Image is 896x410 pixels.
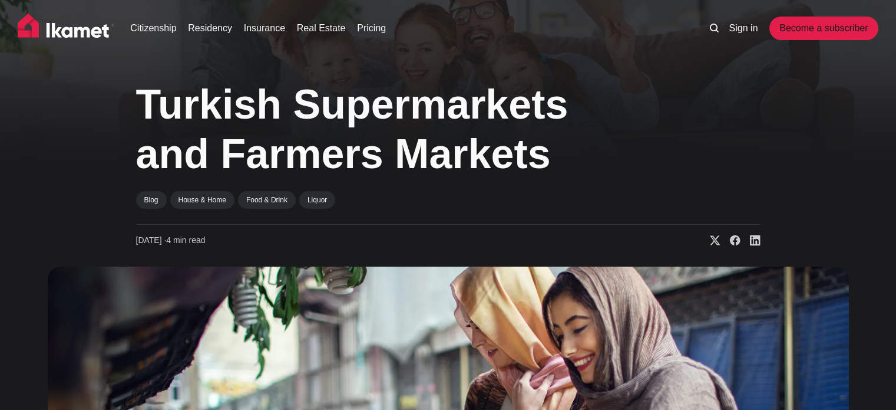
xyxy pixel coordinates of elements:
[244,21,285,35] a: Insurance
[136,80,643,179] h1: Turkish Supermarkets and Farmers Markets
[130,21,176,35] a: Citizenship
[136,191,167,209] a: Blog
[740,235,761,247] a: Share on Linkedin
[729,21,758,35] a: Sign in
[357,21,386,35] a: Pricing
[238,191,296,209] a: Food & Drink
[136,235,206,247] time: 4 min read
[299,191,335,209] a: Liquor
[188,21,232,35] a: Residency
[170,191,234,209] a: House & Home
[136,235,167,245] span: [DATE] ∙
[720,235,740,247] a: Share on Facebook
[297,21,346,35] a: Real Estate
[769,17,878,40] a: Become a subscriber
[18,14,114,43] img: Ikamet home
[700,235,720,247] a: Share on X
